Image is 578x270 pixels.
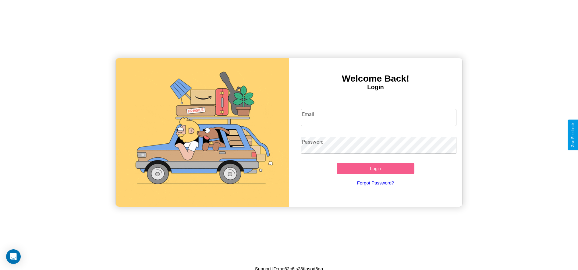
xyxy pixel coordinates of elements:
[6,249,21,264] div: Open Intercom Messenger
[116,58,289,207] img: gif
[298,174,453,191] a: Forgot Password?
[337,163,415,174] button: Login
[571,123,575,147] div: Give Feedback
[289,84,462,91] h4: Login
[289,73,462,84] h3: Welcome Back!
